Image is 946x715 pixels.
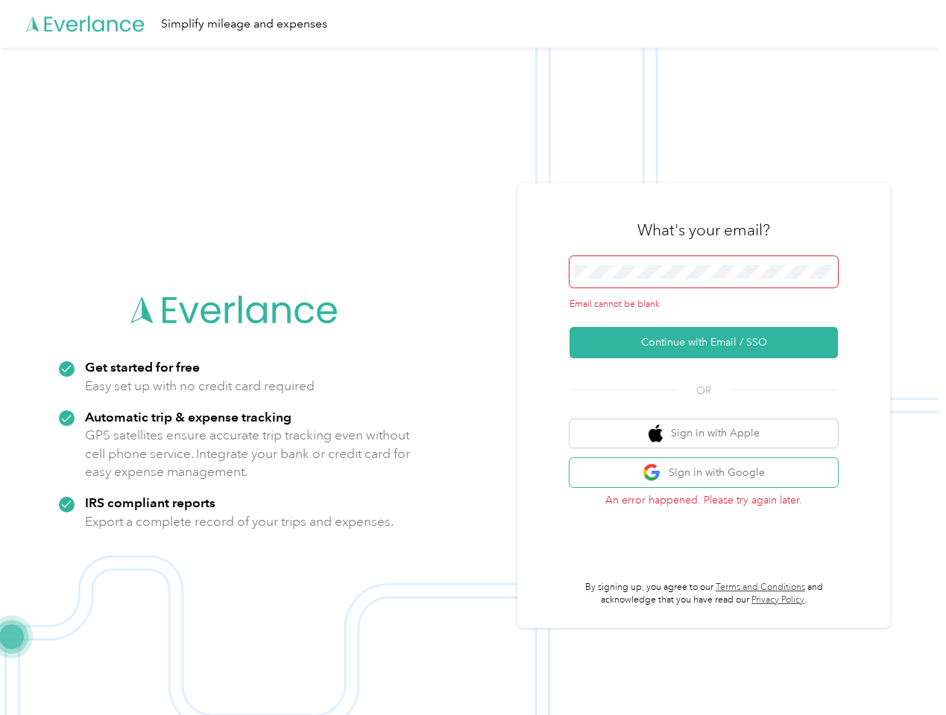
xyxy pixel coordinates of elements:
strong: IRS compliant reports [85,495,215,510]
p: GPS satellites ensure accurate trip tracking even without cell phone service. Integrate your bank... [85,426,411,481]
a: Terms and Conditions [716,582,805,593]
span: OR [678,383,730,398]
strong: Automatic trip & expense tracking [85,409,291,425]
button: apple logoSign in with Apple [570,419,838,448]
button: google logoSign in with Google [570,458,838,487]
p: Easy set up with no credit card required [85,377,315,395]
a: Privacy Policy [751,594,804,606]
p: An error happened. Please try again later. [570,492,838,508]
img: apple logo [649,425,663,443]
button: Continue with Email / SSO [570,327,838,358]
h3: What's your email? [637,220,770,241]
p: Export a complete record of your trips and expenses. [85,512,394,531]
img: google logo [643,463,661,482]
div: Simplify mileage and expenses [161,15,327,34]
strong: Get started for free [85,359,200,375]
div: Email cannot be blank [570,298,838,311]
p: By signing up, you agree to our and acknowledge that you have read our . [570,581,838,607]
